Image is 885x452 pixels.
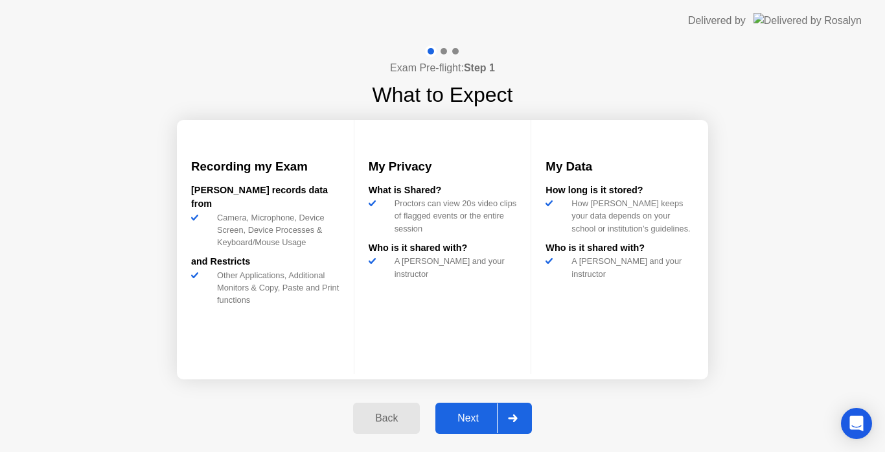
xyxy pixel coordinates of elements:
[688,13,746,29] div: Delivered by
[546,241,694,256] div: Who is it shared with?
[390,60,495,76] h4: Exam Pre-flight:
[439,412,497,424] div: Next
[435,403,532,434] button: Next
[191,255,339,269] div: and Restricts
[566,255,694,280] div: A [PERSON_NAME] and your instructor
[389,255,517,280] div: A [PERSON_NAME] and your instructor
[357,412,416,424] div: Back
[753,13,862,28] img: Delivered by Rosalyn
[373,79,513,110] h1: What to Expect
[546,184,694,198] div: How long is it stored?
[566,197,694,235] div: How [PERSON_NAME] keeps your data depends on your school or institution’s guidelines.
[546,158,694,176] h3: My Data
[191,184,339,211] div: [PERSON_NAME] records data from
[369,184,517,198] div: What is Shared?
[389,197,517,235] div: Proctors can view 20s video clips of flagged events or the entire session
[841,408,872,439] div: Open Intercom Messenger
[353,403,420,434] button: Back
[369,158,517,176] h3: My Privacy
[212,211,339,249] div: Camera, Microphone, Device Screen, Device Processes & Keyboard/Mouse Usage
[212,269,339,307] div: Other Applications, Additional Monitors & Copy, Paste and Print functions
[464,62,495,73] b: Step 1
[369,241,517,256] div: Who is it shared with?
[191,158,339,176] h3: Recording my Exam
